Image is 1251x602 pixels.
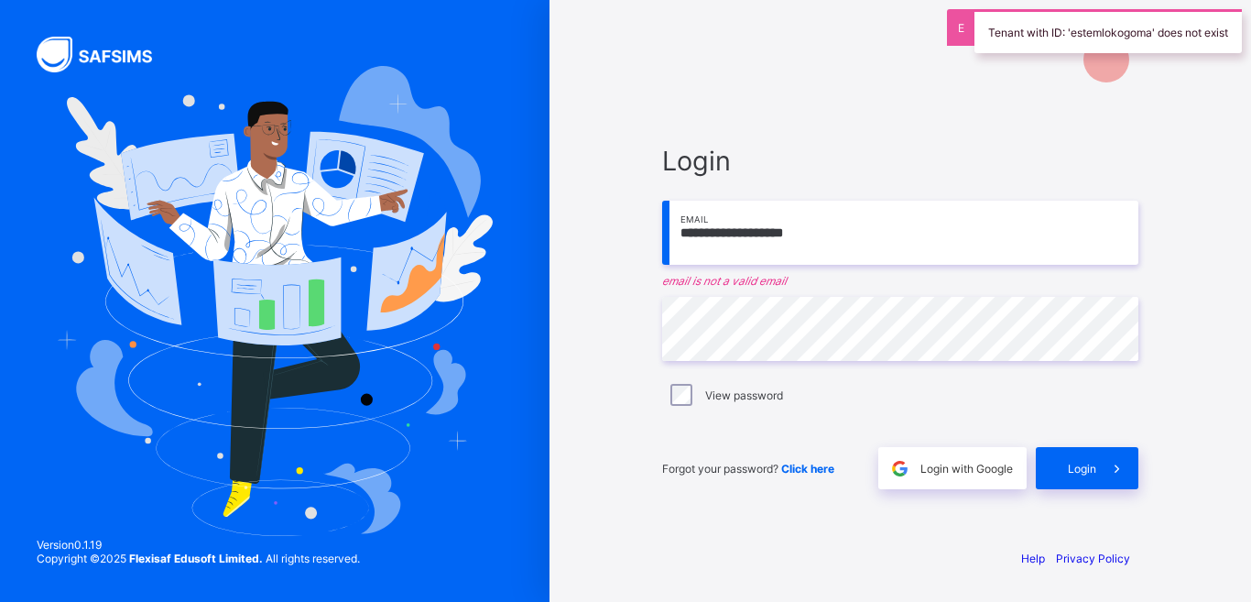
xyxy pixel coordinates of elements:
img: Hero Image [57,66,493,535]
span: Login with Google [920,462,1013,476]
em: email is not a valid email [662,274,1138,288]
a: Privacy Policy [1056,552,1130,565]
img: SAFSIMS Logo [37,37,174,72]
span: Forgot your password? [662,462,834,476]
strong: Flexisaf Edusoft Limited. [129,552,263,565]
a: Help [1021,552,1045,565]
span: Version 0.1.19 [37,538,360,552]
label: View password [705,389,783,402]
span: Login [662,145,1138,177]
span: Login [1068,462,1096,476]
div: Tenant with ID: 'estemlokogoma' does not exist [974,9,1242,53]
a: Click here [781,462,834,476]
span: Copyright © 2025 All rights reserved. [37,552,360,565]
img: google.396cfc9801f0270233282035f929180a.svg [889,458,910,479]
